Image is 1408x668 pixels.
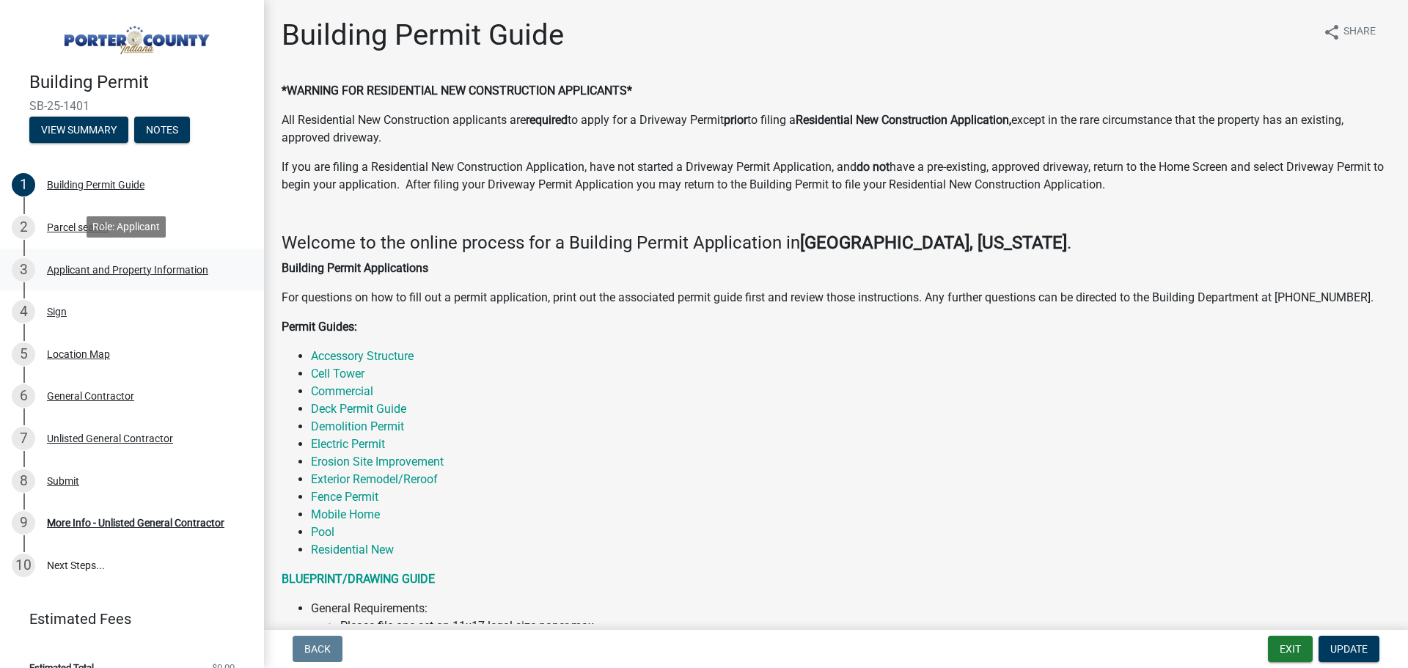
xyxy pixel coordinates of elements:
[304,643,331,655] span: Back
[87,216,166,238] div: Role: Applicant
[47,180,144,190] div: Building Permit Guide
[1268,636,1313,662] button: Exit
[311,472,438,486] a: Exterior Remodel/Reroof
[282,18,564,53] h1: Building Permit Guide
[311,543,394,557] a: Residential New
[47,391,134,401] div: General Contractor
[311,525,334,539] a: Pool
[12,384,35,408] div: 6
[282,84,632,98] strong: *WARNING FOR RESIDENTIAL NEW CONSTRUCTION APPLICANTS*
[47,307,67,317] div: Sign
[1311,18,1387,46] button: shareShare
[311,402,406,416] a: Deck Permit Guide
[12,216,35,239] div: 2
[796,113,1011,127] strong: Residential New Construction Application,
[293,636,342,662] button: Back
[311,367,364,381] a: Cell Tower
[47,518,224,528] div: More Info - Unlisted General Contractor
[47,433,173,444] div: Unlisted General Contractor
[724,113,747,127] strong: prior
[12,258,35,282] div: 3
[1319,636,1379,662] button: Update
[29,125,128,136] wm-modal-confirm: Summary
[12,300,35,323] div: 4
[12,604,241,634] a: Estimated Fees
[29,117,128,143] button: View Summary
[282,572,435,586] a: BLUEPRINT/DRAWING GUIDE
[282,320,357,334] strong: Permit Guides:
[311,455,444,469] a: Erosion Site Improvement
[12,342,35,366] div: 5
[12,173,35,197] div: 1
[857,160,890,174] strong: do not
[282,261,428,275] strong: Building Permit Applications
[311,490,378,504] a: Fence Permit
[282,158,1390,194] p: If you are filing a Residential New Construction Application, have not started a Driveway Permit ...
[47,476,79,486] div: Submit
[311,600,1390,653] li: General Requirements:
[47,349,110,359] div: Location Map
[311,419,404,433] a: Demolition Permit
[526,113,568,127] strong: required
[134,117,190,143] button: Notes
[1323,23,1341,41] i: share
[311,384,373,398] a: Commercial
[282,111,1390,147] p: All Residential New Construction applicants are to apply for a Driveway Permit to filing a except...
[1343,23,1376,41] span: Share
[12,427,35,450] div: 7
[311,507,380,521] a: Mobile Home
[12,469,35,493] div: 8
[800,232,1067,253] strong: [GEOGRAPHIC_DATA], [US_STATE]
[282,289,1390,307] p: For questions on how to fill out a permit application, print out the associated permit guide firs...
[47,222,109,232] div: Parcel search
[134,125,190,136] wm-modal-confirm: Notes
[311,349,414,363] a: Accessory Structure
[12,511,35,535] div: 9
[1330,643,1368,655] span: Update
[47,265,208,275] div: Applicant and Property Information
[282,232,1390,254] h4: Welcome to the online process for a Building Permit Application in .
[29,72,252,93] h4: Building Permit
[12,554,35,577] div: 10
[29,15,241,56] img: Porter County, Indiana
[340,617,1390,635] li: Please file one set on 11x17 legal size paper max
[311,437,385,451] a: Electric Permit
[29,99,235,113] span: SB-25-1401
